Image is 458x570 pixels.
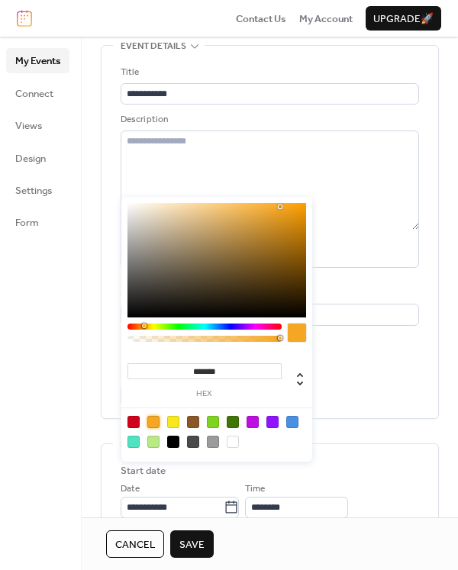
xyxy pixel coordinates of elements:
[121,463,166,478] div: Start date
[286,416,298,428] div: #4A90E2
[207,436,219,448] div: #9B9B9B
[247,416,259,428] div: #BD10E0
[207,416,219,428] div: #7ED321
[245,481,265,497] span: Time
[121,39,186,54] span: Event details
[236,11,286,26] a: Contact Us
[227,416,239,428] div: #417505
[106,530,164,558] button: Cancel
[373,11,434,27] span: Upgrade 🚀
[127,416,140,428] div: #D0021B
[167,436,179,448] div: #000000
[236,11,286,27] span: Contact Us
[17,10,32,27] img: logo
[127,436,140,448] div: #50E3C2
[299,11,353,26] a: My Account
[121,65,416,80] div: Title
[266,416,279,428] div: #9013FE
[121,481,140,497] span: Date
[6,210,69,234] a: Form
[6,81,69,105] a: Connect
[15,86,53,101] span: Connect
[299,11,353,27] span: My Account
[187,416,199,428] div: #8B572A
[15,118,42,134] span: Views
[187,436,199,448] div: #4A4A4A
[179,537,205,552] span: Save
[15,151,46,166] span: Design
[15,215,39,230] span: Form
[6,146,69,170] a: Design
[227,436,239,448] div: #FFFFFF
[15,183,52,198] span: Settings
[6,178,69,202] a: Settings
[115,537,155,552] span: Cancel
[6,48,69,72] a: My Events
[121,112,416,127] div: Description
[366,6,441,31] button: Upgrade🚀
[127,390,282,398] label: hex
[170,530,214,558] button: Save
[167,416,179,428] div: #F8E71C
[147,436,160,448] div: #B8E986
[15,53,60,69] span: My Events
[147,416,160,428] div: #F5A623
[6,113,69,137] a: Views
